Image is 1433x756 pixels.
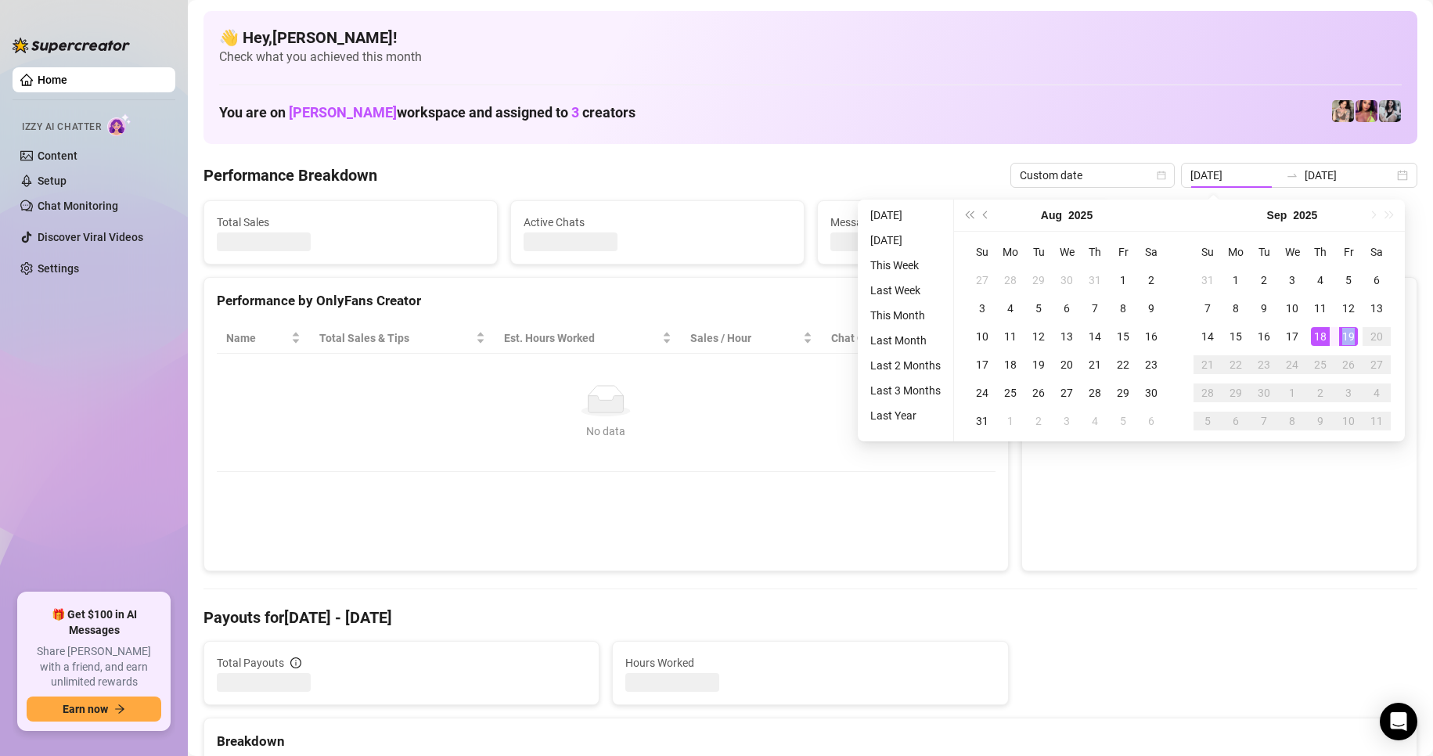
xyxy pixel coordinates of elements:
[1305,167,1394,184] input: End date
[114,704,125,715] span: arrow-right
[27,697,161,722] button: Earn nowarrow-right
[27,644,161,690] span: Share [PERSON_NAME] with a friend, and earn unlimited rewards
[38,149,77,162] a: Content
[38,74,67,86] a: Home
[232,423,980,440] div: No data
[1380,703,1417,740] div: Open Intercom Messenger
[219,104,635,121] h1: You are on workspace and assigned to creators
[1286,169,1298,182] span: swap-right
[625,654,995,671] span: Hours Worked
[226,329,288,347] span: Name
[217,323,310,354] th: Name
[830,214,1098,231] span: Messages Sent
[310,323,495,354] th: Total Sales & Tips
[681,323,822,354] th: Sales / Hour
[524,214,791,231] span: Active Chats
[38,262,79,275] a: Settings
[1035,290,1404,311] div: Sales by OnlyFans Creator
[1356,100,1377,122] img: GODDESS
[107,113,131,136] img: AI Chatter
[38,175,67,187] a: Setup
[289,104,397,121] span: [PERSON_NAME]
[219,27,1402,49] h4: 👋 Hey, [PERSON_NAME] !
[831,329,973,347] span: Chat Conversion
[1020,164,1165,187] span: Custom date
[217,290,996,311] div: Performance by OnlyFans Creator
[217,654,284,671] span: Total Payouts
[217,731,1404,752] div: Breakdown
[203,164,377,186] h4: Performance Breakdown
[822,323,995,354] th: Chat Conversion
[38,231,143,243] a: Discover Viral Videos
[690,329,800,347] span: Sales / Hour
[27,607,161,638] span: 🎁 Get $100 in AI Messages
[217,214,484,231] span: Total Sales
[22,120,101,135] span: Izzy AI Chatter
[319,329,473,347] span: Total Sales & Tips
[1286,169,1298,182] span: to
[504,329,659,347] div: Est. Hours Worked
[203,607,1417,628] h4: Payouts for [DATE] - [DATE]
[1332,100,1354,122] img: Jenna
[571,104,579,121] span: 3
[1190,167,1280,184] input: Start date
[13,38,130,53] img: logo-BBDzfeDw.svg
[290,657,301,668] span: info-circle
[1157,171,1166,180] span: calendar
[38,200,118,212] a: Chat Monitoring
[1379,100,1401,122] img: Sadie
[63,703,108,715] span: Earn now
[219,49,1402,66] span: Check what you achieved this month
